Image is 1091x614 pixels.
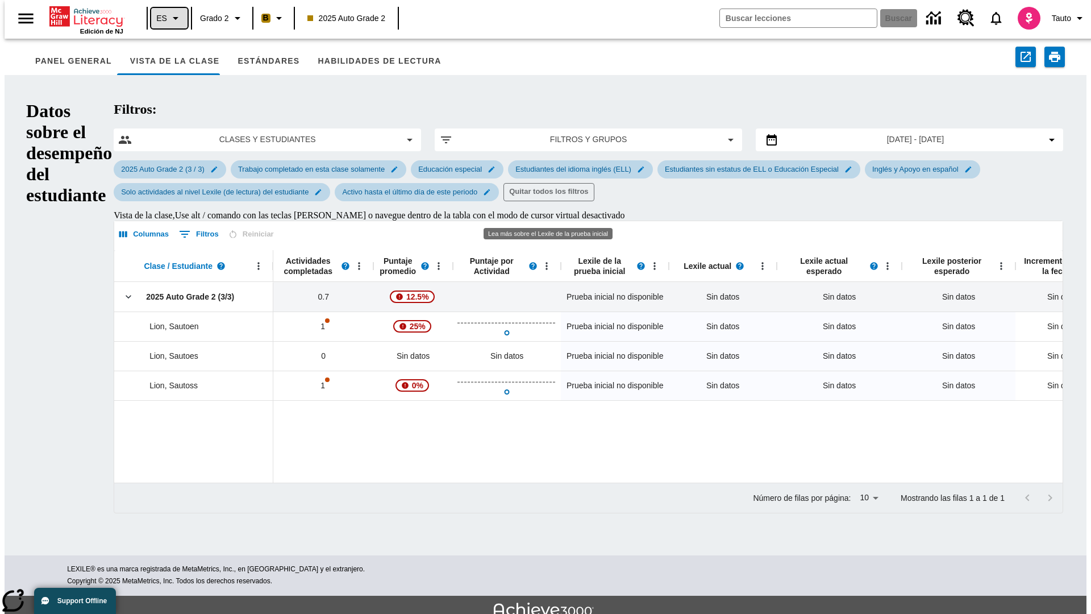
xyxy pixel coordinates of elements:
[321,350,326,362] span: 0
[26,48,121,75] button: Panel general
[951,3,981,34] a: Centro de recursos, Se abrirá en una pestaña nueva.
[459,256,524,276] span: Puntaje por Actividad
[351,258,368,275] button: Abrir menú
[373,341,453,371] div: Sin datos, Lion, Sautoes
[307,13,386,24] span: 2025 Auto Grade 2
[231,160,406,179] div: Editar Seleccionado filtro de Trabajo completado en esta clase solamente elemento de submenú
[114,183,330,201] div: Editar Seleccionado filtro de Solo actividades al nivel Lexile (de lectura) del estudiante elemen...
[319,321,327,333] p: 1
[567,380,663,392] span: Prueba inicial no disponible, Lion, Sautoss
[405,316,430,337] span: 25%
[176,225,222,243] button: Mostrar filtros
[263,11,269,25] span: B
[120,288,137,305] button: Clic aquí para contraer la fila de la clase
[887,134,944,146] span: [DATE] - [DATE]
[337,258,354,275] button: Lea más sobre Actividades completadas
[1018,7,1040,30] img: avatar image
[118,133,417,147] button: Seleccione las clases y los estudiantes opción del menú
[1045,133,1059,147] svg: Collapse Date Range Filter
[273,282,373,312] div: 0.7, 2025 Auto Grade 2 (3/3)
[706,350,739,362] span: Sin datos
[669,282,777,312] div: Sin datos, 2025 Auto Grade 2 (3/3)
[195,8,249,28] button: Grado: Grado 2, Elige un grado
[151,8,188,28] button: Lenguaje: ES, Selecciona un idioma
[411,165,489,173] span: Educación especial
[67,577,272,585] span: Copyright © 2025 MetaMetrics, Inc. Todos los derechos reservados.
[706,380,739,392] span: Sin datos
[114,210,1063,221] div: Vista de la clase , Use alt / comando con las teclas [PERSON_NAME] o navegue dentro de la tabla c...
[1047,350,1080,362] span: Sin datos, Lion, Sautoes
[484,228,613,239] div: Lea más sobre el Lexile de la prueba inicial
[1052,13,1071,24] span: Tauto
[114,165,211,173] span: 2025 Auto Grade 2 (3 / 3)
[34,588,116,614] button: Support Offline
[753,492,851,504] p: Número de filas por página:
[720,9,877,27] input: Buscar campo
[1047,380,1080,392] span: Sin datos, Lion, Sautoss
[567,291,663,303] span: Prueba inicial no disponible, 2025 Auto Grade 2 (3/3)
[669,341,777,371] div: Sin datos, Lion, Sautoes
[865,165,965,173] span: Inglés y Apoyo en español
[524,258,542,275] button: Lea más sobre el Puntaje por actividad
[116,226,172,243] button: Seleccionar columnas
[760,133,1059,147] button: Seleccione el intervalo de fechas opción del menú
[823,291,856,303] span: Sin datos, 2025 Auto Grade 2 (3/3)
[823,321,856,333] span: Sin datos, Lion, Sautoen
[9,2,43,35] button: Abrir el menú lateral
[782,256,865,276] span: Lexile actual esperado
[67,564,1024,575] p: LEXILE® es una marca registrada de MetaMetrics, Inc., en [GEOGRAPHIC_DATA] y el extranjero.
[823,350,856,362] span: Sin datos, Lion, Sautoes
[942,321,975,333] span: Sin datos, Lion, Sautoen
[731,258,748,275] button: Lea más sobre el Lexile actual
[669,371,777,400] div: Sin datos, Lion, Sautoss
[123,291,134,302] svg: Clic aquí para contraer la fila de la clase
[855,489,882,506] div: 10
[114,102,1063,117] h2: Filtros:
[149,350,198,362] span: Lion, Sautoes
[391,345,435,368] span: Sin datos
[335,188,484,196] span: Activo hasta el último día de este periodo
[1015,47,1036,67] button: Exportar a CSV
[144,261,213,271] span: Clase / Estudiante
[901,492,1005,504] p: Mostrando las filas 1 a 1 de 1
[919,3,951,34] a: Centro de información
[1047,8,1091,28] button: Perfil/Configuración
[993,258,1010,275] button: Abrir menú
[865,258,882,275] button: Lea más sobre el Lexile actual esperado
[646,258,663,275] button: Abrir menú
[57,597,107,605] span: Support Offline
[373,282,453,312] div: , 12.5%, ¡Atención! La puntuación media de 12.5% correspondiente al primer intento de este estudi...
[114,160,226,179] div: Editar Seleccionado filtro de 2025 Auto Grade 2 (3 / 3) elemento de submenú
[319,380,327,392] p: 1
[26,101,112,529] h1: Datos sobre el desempeño del estudiante
[567,256,632,276] span: Lexile de la prueba inicial
[462,134,715,146] span: Filtros y grupos
[335,183,499,201] div: Editar Seleccionado filtro de Activo hasta el último día de este periodo elemento de submenú
[149,380,198,391] span: Lion, Sautoss
[250,258,267,275] button: Abrir menú
[273,371,373,400] div: 1, Es posible que sea inválido el puntaje de una o más actividades. Para mayor información, haga ...
[373,371,453,400] div: , 0%, ¡Atención! La puntuación media de 0% correspondiente al primer intento de este estudiante d...
[1011,3,1047,33] button: Escoja un nuevo avatar
[658,165,846,173] span: Estudiantes sin estatus de ELL o Educación Especial
[509,165,638,173] span: Estudiantes del idioma inglés (ELL)
[942,350,975,362] span: Sin datos, Lion, Sautoes
[49,4,123,35] div: Portada
[318,291,328,303] span: 0.7
[485,345,529,367] div: Sin datos, Lion, Sautoes
[146,291,234,302] span: 2025 Auto Grade 2 (3/3)
[121,48,229,75] button: Vista de la clase
[632,258,649,275] button: Lea más sobre el Lexile de la prueba inicial
[228,48,309,75] button: Estándares
[273,312,373,341] div: 1, Es posible que sea inválido el puntaje de una o más actividades. Para mayor información, haga ...
[865,160,980,179] div: Editar Seleccionado filtro de Inglés y Apoyo en español elemento de submenú
[213,258,230,275] button: Lea más sobre Clase / Estudiante
[1047,321,1080,333] span: Sin datos, Lion, Sautoen
[257,8,290,28] button: Boost El color de la clase es anaranjado claro. Cambiar el color de la clase.
[706,291,739,303] span: Sin datos
[457,375,556,396] button: Abrir Datos de actividades completadas, Lion, Sautoss
[1047,291,1080,303] span: Sin datos, 2025 Auto Grade 2 (3/3)
[879,258,896,275] button: Abrir menú
[439,133,738,147] button: Aplicar filtros opción del menú
[309,48,450,75] button: Habilidades de lectura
